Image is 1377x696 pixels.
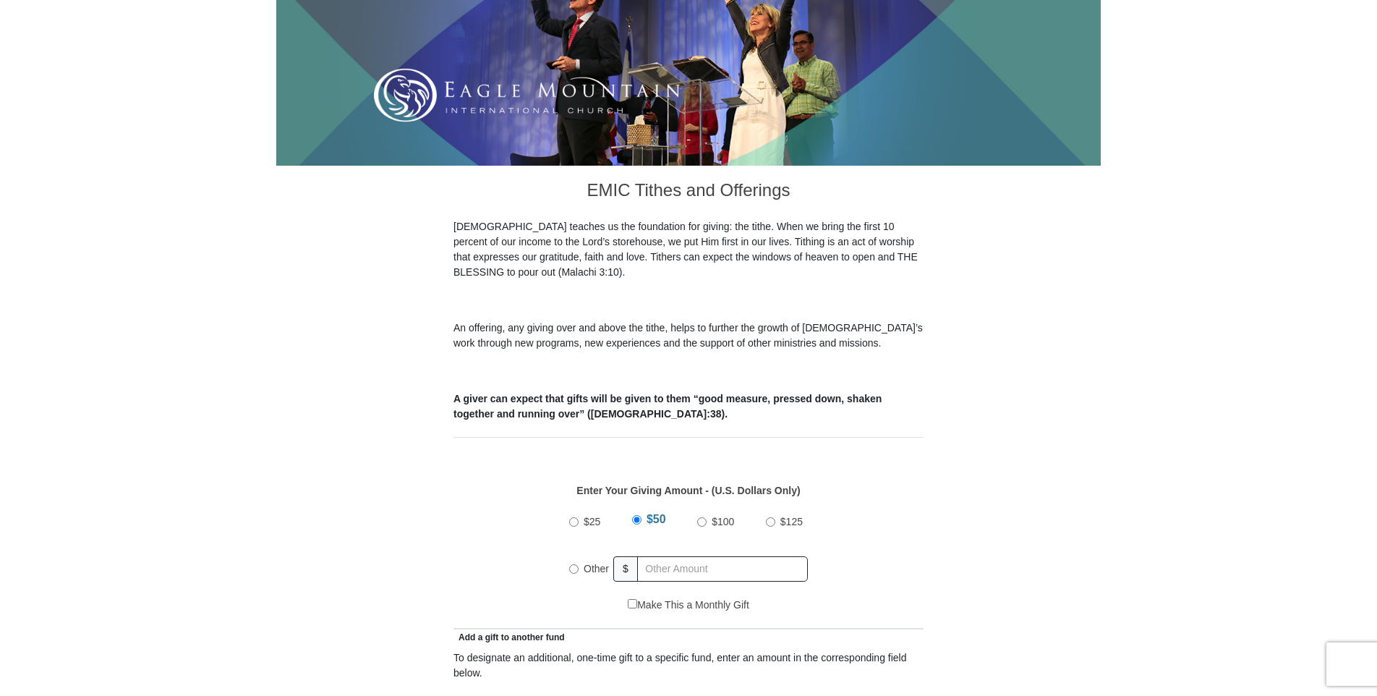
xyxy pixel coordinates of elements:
[647,513,666,525] span: $50
[712,516,734,527] span: $100
[453,166,924,219] h3: EMIC Tithes and Offerings
[453,393,882,420] b: A giver can expect that gifts will be given to them “good measure, pressed down, shaken together ...
[780,516,803,527] span: $125
[628,598,749,613] label: Make This a Monthly Gift
[576,485,800,496] strong: Enter Your Giving Amount - (U.S. Dollars Only)
[628,599,637,608] input: Make This a Monthly Gift
[584,563,609,574] span: Other
[453,219,924,280] p: [DEMOGRAPHIC_DATA] teaches us the foundation for giving: the tithe. When we bring the first 10 pe...
[453,650,924,681] div: To designate an additional, one-time gift to a specific fund, enter an amount in the correspondin...
[584,516,600,527] span: $25
[637,556,808,582] input: Other Amount
[453,321,924,351] p: An offering, any giving over and above the tithe, helps to further the growth of [DEMOGRAPHIC_DAT...
[613,556,638,582] span: $
[453,632,565,642] span: Add a gift to another fund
